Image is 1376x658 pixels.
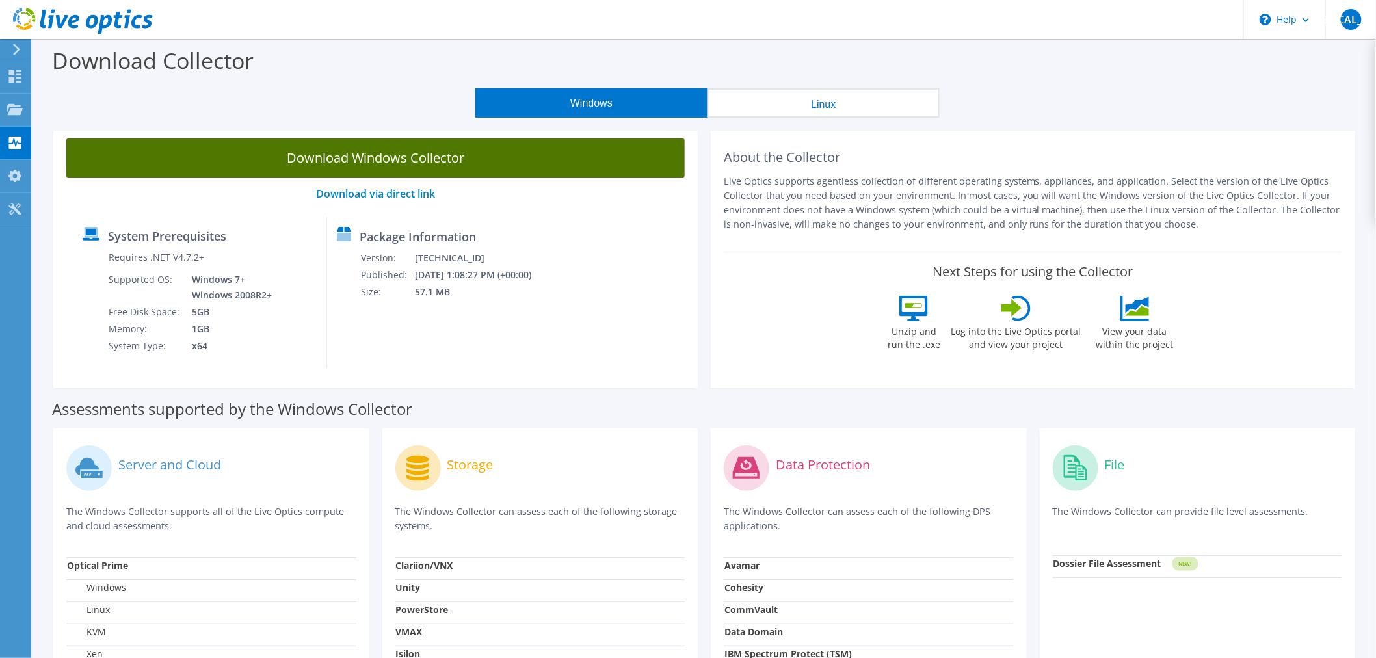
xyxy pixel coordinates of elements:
strong: Dossier File Assessment [1053,557,1161,570]
td: Memory: [108,321,182,337]
a: Download Windows Collector [66,138,685,178]
label: Linux [67,603,110,616]
p: Live Optics supports agentless collection of different operating systems, appliances, and applica... [724,174,1342,231]
strong: PowerStore [396,603,449,616]
p: The Windows Collector can assess each of the following storage systems. [395,505,685,533]
label: View your data within the project [1089,321,1182,351]
strong: CommVault [724,603,778,616]
p: The Windows Collector supports all of the Live Optics compute and cloud assessments. [66,505,356,533]
td: Version: [360,250,414,267]
td: System Type: [108,337,182,354]
label: Next Steps for using the Collector [933,264,1133,280]
strong: Optical Prime [67,559,128,572]
label: Windows [67,581,126,594]
label: KVM [67,625,106,638]
td: Windows 7+ Windows 2008R2+ [182,271,274,304]
button: Linux [708,88,940,118]
label: Server and Cloud [118,458,221,471]
tspan: NEW! [1178,560,1191,568]
label: Unzip and run the .exe [884,321,944,351]
td: Published: [360,267,414,283]
label: Package Information [360,230,476,243]
h2: About the Collector [724,150,1342,165]
td: [TECHNICAL_ID] [414,250,549,267]
span: [MEDICAL_DATA] [1341,9,1362,30]
td: 57.1 MB [414,283,549,300]
label: Assessments supported by the Windows Collector [52,402,412,415]
svg: \n [1260,14,1271,25]
td: 1GB [182,321,274,337]
td: x64 [182,337,274,354]
td: Supported OS: [108,271,182,304]
label: Log into the Live Optics portal and view your project [951,321,1082,351]
strong: Data Domain [724,625,783,638]
strong: VMAX [396,625,423,638]
label: Data Protection [776,458,870,471]
label: System Prerequisites [108,230,226,243]
p: The Windows Collector can assess each of the following DPS applications. [724,505,1014,533]
td: 5GB [182,304,274,321]
a: Download via direct link [316,187,435,201]
label: File [1105,458,1125,471]
td: Free Disk Space: [108,304,182,321]
td: Size: [360,283,414,300]
strong: Avamar [724,559,760,572]
label: Download Collector [52,46,254,75]
strong: Clariion/VNX [396,559,453,572]
button: Windows [475,88,708,118]
label: Storage [447,458,494,471]
strong: Unity [396,581,421,594]
td: [DATE] 1:08:27 PM (+00:00) [414,267,549,283]
strong: Cohesity [724,581,763,594]
p: The Windows Collector can provide file level assessments. [1053,505,1343,531]
label: Requires .NET V4.7.2+ [109,251,204,264]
